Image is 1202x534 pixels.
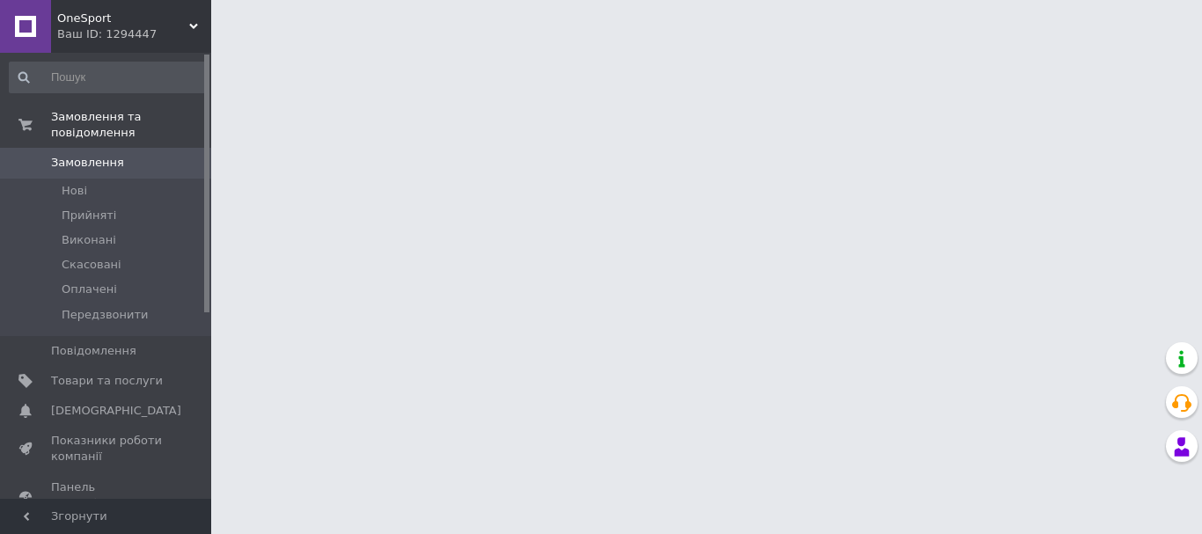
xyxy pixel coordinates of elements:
[51,403,181,419] span: [DEMOGRAPHIC_DATA]
[62,282,117,297] span: Оплачені
[62,208,116,223] span: Прийняті
[51,109,211,141] span: Замовлення та повідомлення
[62,307,149,323] span: Передзвонити
[51,343,136,359] span: Повідомлення
[62,232,116,248] span: Виконані
[51,433,163,465] span: Показники роботи компанії
[9,62,208,93] input: Пошук
[51,155,124,171] span: Замовлення
[51,373,163,389] span: Товари та послуги
[51,479,163,511] span: Панель управління
[57,26,211,42] div: Ваш ID: 1294447
[62,183,87,199] span: Нові
[62,257,121,273] span: Скасовані
[57,11,189,26] span: OneSport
